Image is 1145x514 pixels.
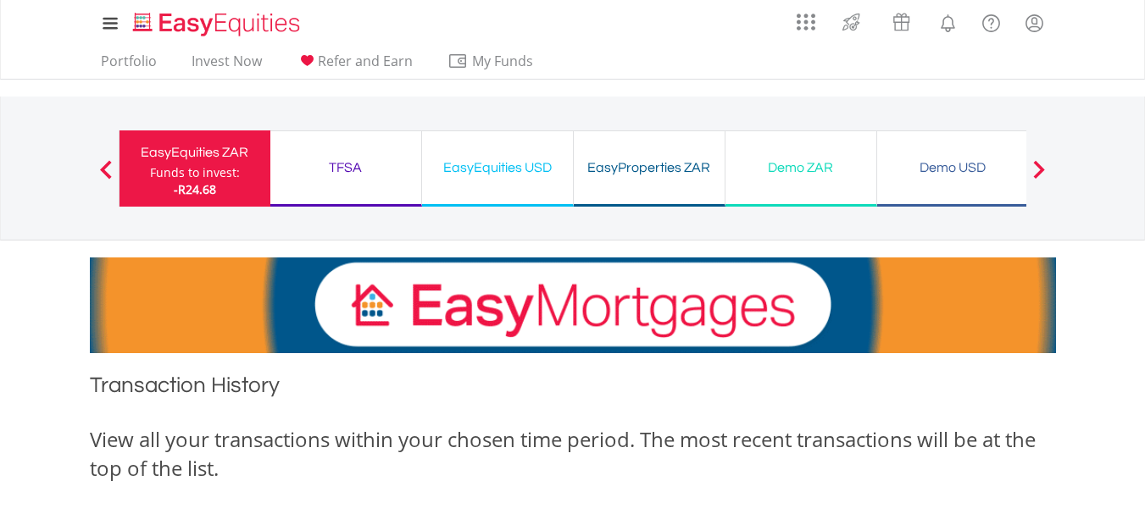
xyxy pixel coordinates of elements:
a: My Profile [1013,4,1056,41]
img: grid-menu-icon.svg [797,13,815,31]
span: -R24.68 [174,181,216,197]
button: Next [1022,169,1056,185]
div: EasyEquities USD [432,156,563,180]
a: FAQ's and Support [970,4,1013,38]
a: Home page [126,4,307,38]
a: Invest Now [185,53,269,79]
div: Demo USD [887,156,1018,180]
a: Vouchers [876,4,926,36]
div: View all your transactions within your chosen time period. The most recent transactions will be a... [90,425,1056,484]
a: Portfolio [94,53,164,79]
button: Previous [89,169,123,185]
img: thrive-v2.svg [837,8,865,36]
a: Refer and Earn [290,53,420,79]
div: Demo ZAR [736,156,866,180]
img: EasyEquities_Logo.png [130,10,307,38]
img: vouchers-v2.svg [887,8,915,36]
span: My Funds [447,50,559,72]
a: AppsGrid [786,4,826,31]
div: EasyEquities ZAR [130,141,260,164]
div: Funds to invest: [150,164,240,181]
h1: Transaction History [90,370,1056,408]
span: Refer and Earn [318,52,413,70]
img: EasyMortage Promotion Banner [90,257,1056,353]
a: Notifications [926,4,970,38]
div: EasyProperties ZAR [584,156,714,180]
div: TFSA [281,156,411,180]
